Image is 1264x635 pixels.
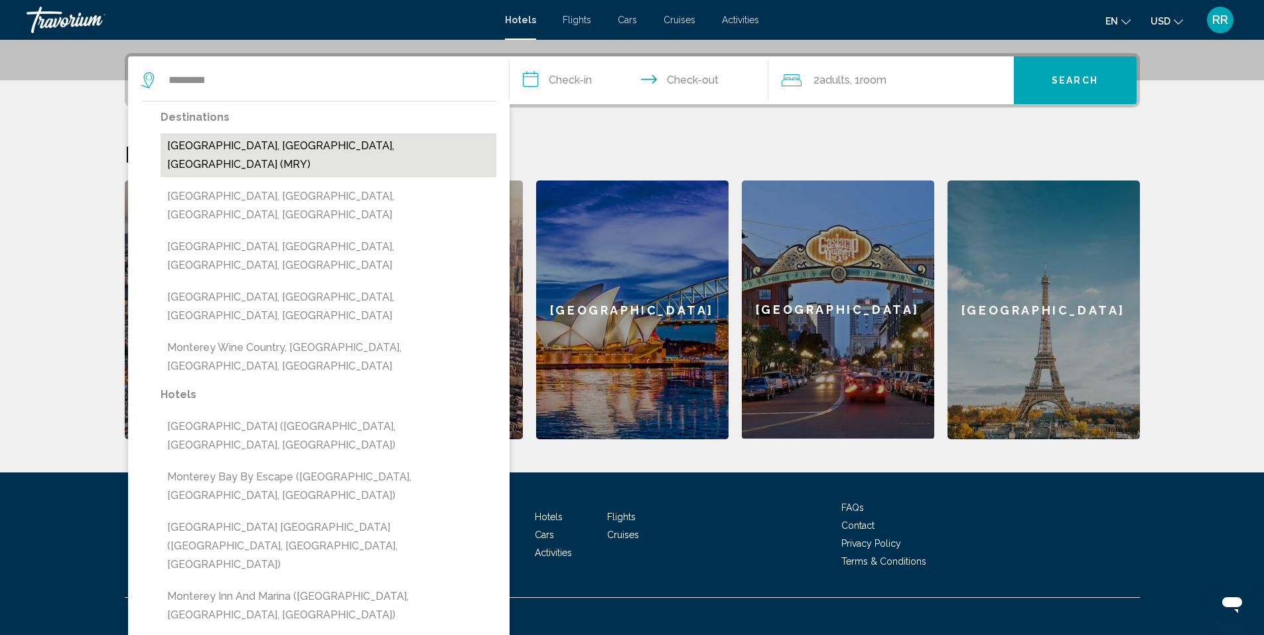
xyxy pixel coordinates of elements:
[1211,582,1253,624] iframe: Button to launch messaging window
[813,71,850,90] span: 2
[607,529,639,540] a: Cruises
[948,180,1140,439] a: [GEOGRAPHIC_DATA]
[819,74,850,86] span: Adults
[161,133,496,177] button: [GEOGRAPHIC_DATA], [GEOGRAPHIC_DATA], [GEOGRAPHIC_DATA] (MRY)
[607,512,636,522] a: Flights
[161,184,496,228] button: [GEOGRAPHIC_DATA], [GEOGRAPHIC_DATA], [GEOGRAPHIC_DATA], [GEOGRAPHIC_DATA]
[161,515,496,577] button: [GEOGRAPHIC_DATA] [GEOGRAPHIC_DATA] ([GEOGRAPHIC_DATA], [GEOGRAPHIC_DATA], [GEOGRAPHIC_DATA])
[841,538,901,549] a: Privacy Policy
[535,529,554,540] a: Cars
[161,234,496,278] button: [GEOGRAPHIC_DATA], [GEOGRAPHIC_DATA], [GEOGRAPHIC_DATA], [GEOGRAPHIC_DATA]
[125,180,317,439] a: [GEOGRAPHIC_DATA]
[161,464,496,508] button: Monterey Bay by Escape ([GEOGRAPHIC_DATA], [GEOGRAPHIC_DATA], [GEOGRAPHIC_DATA])
[768,56,1014,104] button: Travelers: 2 adults, 0 children
[563,15,591,25] a: Flights
[505,15,536,25] a: Hotels
[1151,11,1183,31] button: Change currency
[722,15,759,25] a: Activities
[161,285,496,328] button: [GEOGRAPHIC_DATA], [GEOGRAPHIC_DATA], [GEOGRAPHIC_DATA], [GEOGRAPHIC_DATA]
[161,414,496,458] button: [GEOGRAPHIC_DATA] ([GEOGRAPHIC_DATA], [GEOGRAPHIC_DATA], [GEOGRAPHIC_DATA])
[664,15,695,25] a: Cruises
[841,502,864,513] a: FAQs
[161,584,496,628] button: Monterey Inn and Marina ([GEOGRAPHIC_DATA], [GEOGRAPHIC_DATA], [GEOGRAPHIC_DATA])
[841,556,926,567] a: Terms & Conditions
[1151,16,1170,27] span: USD
[618,15,637,25] a: Cars
[1105,16,1118,27] span: en
[161,108,496,127] p: Destinations
[1052,76,1098,86] span: Search
[125,141,1140,167] h2: Featured Destinations
[161,335,496,379] button: Monterey Wine Country, [GEOGRAPHIC_DATA], [GEOGRAPHIC_DATA], [GEOGRAPHIC_DATA]
[161,386,496,404] p: Hotels
[27,7,492,33] a: Travorium
[742,180,934,439] a: [GEOGRAPHIC_DATA]
[860,74,886,86] span: Room
[510,56,768,104] button: Check in and out dates
[535,547,572,558] a: Activities
[1203,6,1237,34] button: User Menu
[535,512,563,522] a: Hotels
[1014,56,1137,104] button: Search
[536,180,729,439] a: [GEOGRAPHIC_DATA]
[1105,11,1131,31] button: Change language
[841,520,875,531] a: Contact
[1212,13,1228,27] span: RR
[128,56,1137,104] div: Search widget
[850,71,886,90] span: , 1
